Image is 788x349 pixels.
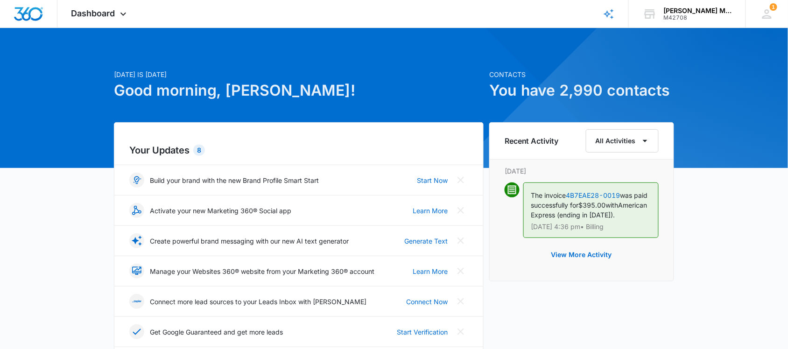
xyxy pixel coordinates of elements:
[489,70,674,79] p: Contacts
[114,79,484,102] h1: Good morning, [PERSON_NAME]!
[531,191,566,199] span: The invoice
[417,175,448,185] a: Start Now
[453,233,468,248] button: Close
[566,191,620,199] a: 4B7EAE28-0019
[150,327,283,337] p: Get Google Guaranteed and get more leads
[453,264,468,279] button: Close
[453,324,468,339] button: Close
[579,201,606,209] span: $395.00
[664,7,732,14] div: account name
[129,143,468,157] h2: Your Updates
[453,173,468,188] button: Close
[150,206,291,216] p: Activate your new Marketing 360® Social app
[193,145,205,156] div: 8
[664,14,732,21] div: account id
[606,201,619,209] span: with
[453,294,468,309] button: Close
[586,129,659,153] button: All Activities
[505,166,659,176] p: [DATE]
[406,297,448,307] a: Connect Now
[505,135,559,147] h6: Recent Activity
[150,175,319,185] p: Build your brand with the new Brand Profile Smart Start
[150,236,349,246] p: Create powerful brand messaging with our new AI text generator
[397,327,448,337] a: Start Verification
[71,8,115,18] span: Dashboard
[770,3,777,11] div: notifications count
[150,266,374,276] p: Manage your Websites 360® website from your Marketing 360® account
[453,203,468,218] button: Close
[114,70,484,79] p: [DATE] is [DATE]
[413,206,448,216] a: Learn More
[150,297,366,307] p: Connect more lead sources to your Leads Inbox with [PERSON_NAME]
[542,244,621,266] button: View More Activity
[413,266,448,276] a: Learn More
[489,79,674,102] h1: You have 2,990 contacts
[770,3,777,11] span: 1
[404,236,448,246] a: Generate Text
[531,223,651,230] p: [DATE] 4:36 pm • Billing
